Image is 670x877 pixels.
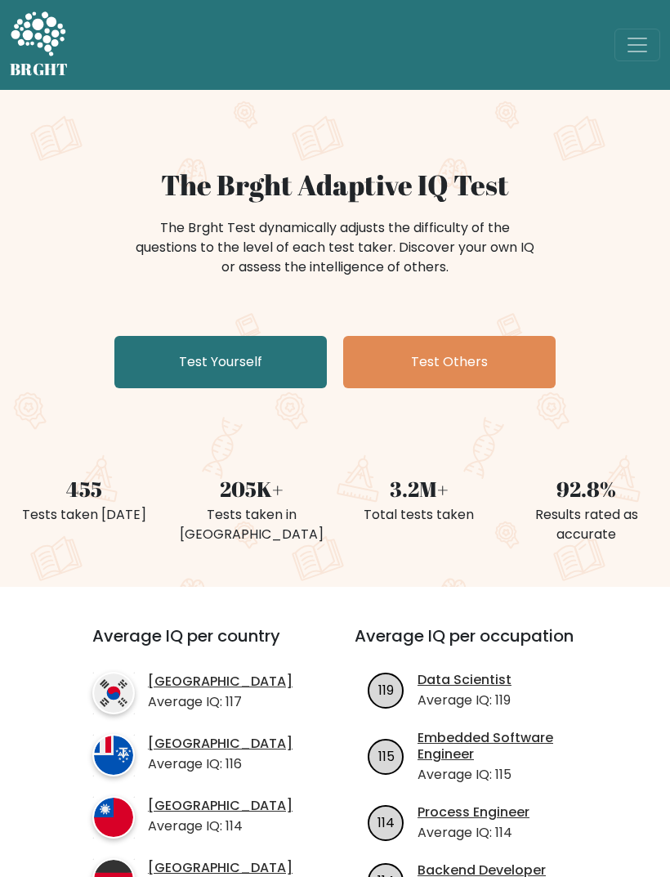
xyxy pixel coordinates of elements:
[148,798,293,815] a: [GEOGRAPHIC_DATA]
[92,796,135,839] img: country
[92,626,296,665] h3: Average IQ per country
[345,505,493,525] div: Total tests taken
[378,681,394,700] text: 119
[10,168,660,202] h1: The Brght Adaptive IQ Test
[512,505,660,544] div: Results rated as accurate
[345,473,493,505] div: 3.2M+
[114,336,327,388] a: Test Yourself
[92,672,135,714] img: country
[343,336,556,388] a: Test Others
[92,734,135,776] img: country
[10,7,69,83] a: BRGHT
[10,473,158,505] div: 455
[418,765,597,785] p: Average IQ: 115
[131,218,539,277] div: The Brght Test dynamically adjusts the difficulty of the questions to the level of each test take...
[418,672,511,689] a: Data Scientist
[148,736,293,753] a: [GEOGRAPHIC_DATA]
[614,29,660,61] button: Toggle navigation
[512,473,660,505] div: 92.8%
[418,823,529,843] p: Average IQ: 114
[177,473,325,505] div: 205K+
[418,691,511,710] p: Average IQ: 119
[148,673,293,691] a: [GEOGRAPHIC_DATA]
[148,692,293,712] p: Average IQ: 117
[177,505,325,544] div: Tests taken in [GEOGRAPHIC_DATA]
[418,804,529,821] a: Process Engineer
[148,754,293,774] p: Average IQ: 116
[10,505,158,525] div: Tests taken [DATE]
[377,813,395,832] text: 114
[148,860,293,877] a: [GEOGRAPHIC_DATA]
[418,730,597,764] a: Embedded Software Engineer
[10,60,69,79] h5: BRGHT
[378,747,395,766] text: 115
[355,626,597,665] h3: Average IQ per occupation
[148,817,293,836] p: Average IQ: 114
